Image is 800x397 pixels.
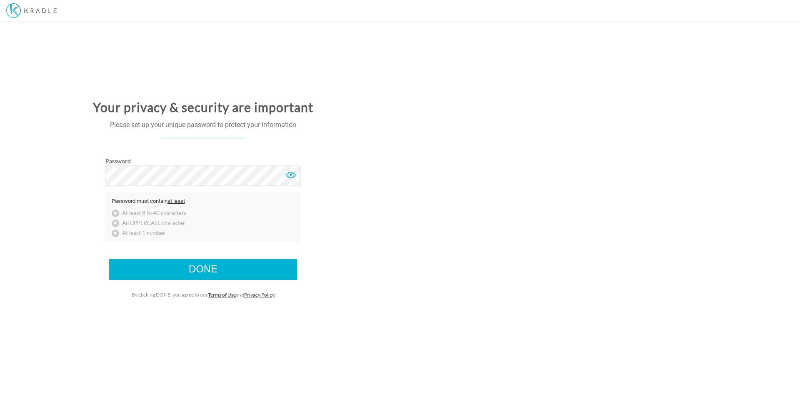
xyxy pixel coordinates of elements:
li: At least 8 to 40 characters [105,209,203,217]
p: Please set up your unique password to protect your information [6,120,400,130]
img: Kradle [6,3,57,18]
li: At least 1 number [105,229,203,237]
a: Terms of Use [208,292,236,298]
label: By clicking DONE, you agree to our and [132,291,275,298]
input: Done [109,259,297,280]
li: An UPPERCASE character [105,219,203,227]
p: Password must contain [112,197,295,205]
u: at least [167,198,185,204]
label: Password [105,157,131,165]
h2: Your privacy & security are important [6,100,400,114]
a: Privacy Policy [244,292,275,298]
